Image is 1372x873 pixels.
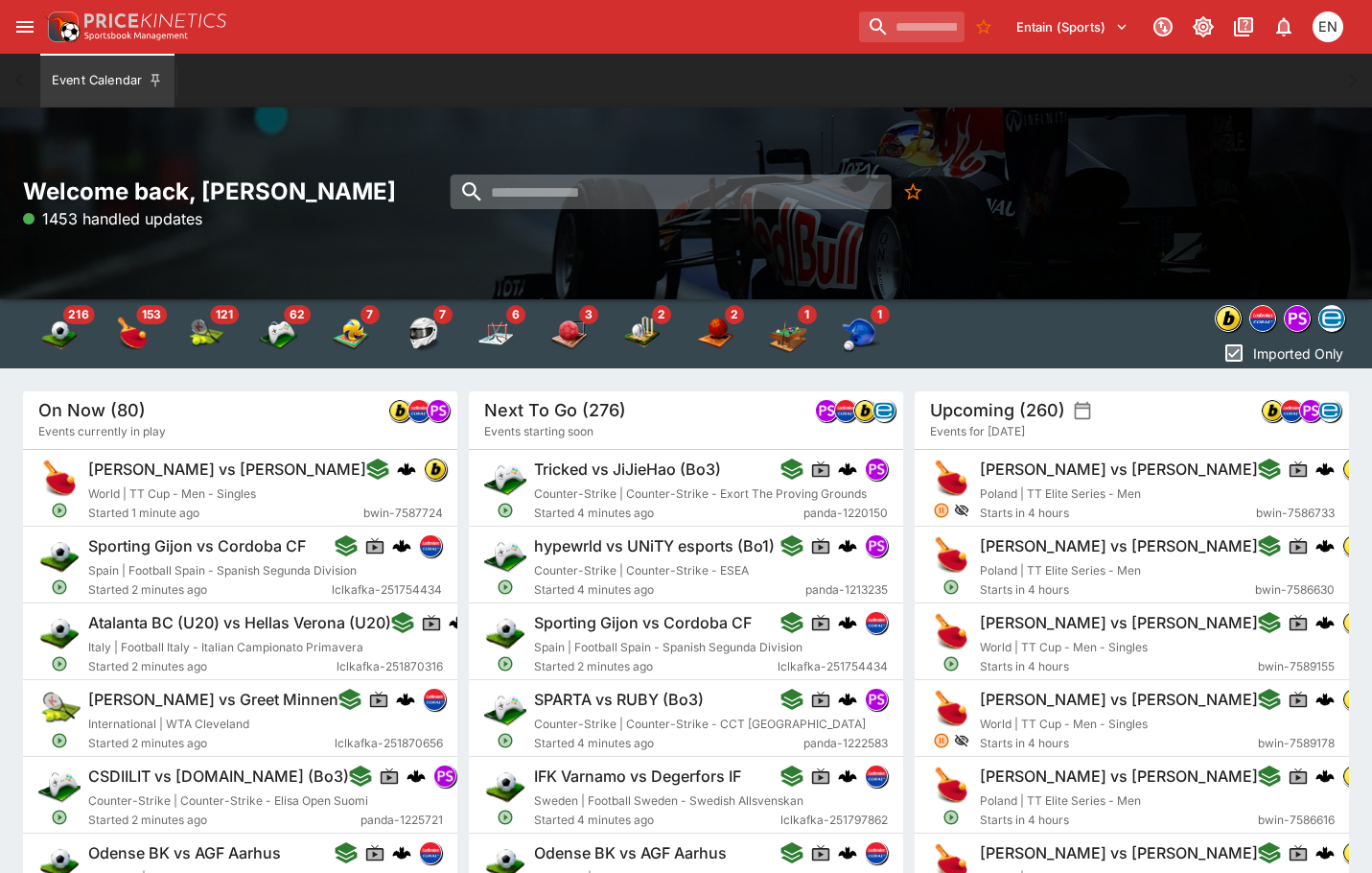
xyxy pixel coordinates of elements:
[1226,10,1261,44] button: Documentation
[769,315,807,353] div: Pool
[425,459,446,480] img: bwin.png
[427,399,450,422] div: pandascore
[1258,657,1335,676] span: bwin-7589155
[1186,10,1221,44] button: Toggle light/dark mode
[484,611,526,653] img: soccer.png
[497,502,514,519] svg: Open
[433,765,456,788] div: pandascore
[1255,580,1335,600] span: bwin-7586630
[1315,767,1335,786] div: cerberus
[534,843,727,863] h6: Odense BK vs AGF Aarhus
[838,767,857,786] div: cerberus
[1146,10,1180,44] button: Connected to PK
[865,765,888,788] div: lclkafka
[866,459,887,480] img: pandascore.png
[865,458,888,481] div: pandascore
[1319,400,1340,421] img: betradar.png
[424,689,445,710] img: lclkafka.png
[798,305,817,324] span: 1
[392,843,411,862] div: cerberus
[954,503,969,518] svg: Hidden
[407,399,430,422] div: lclkafka
[51,502,68,519] svg: Open
[1315,690,1335,709] img: logo-cerberus.svg
[40,315,79,353] img: soccer
[1343,689,1364,710] img: bwin.png
[980,717,1148,731] span: World | TT Cup - Men - Singles
[88,811,360,830] span: Started 2 minutes ago
[834,399,857,422] div: lclkafka
[954,733,969,748] svg: Hidden
[433,305,453,324] span: 7
[1258,734,1335,753] span: bwin-7589178
[930,399,1065,421] h5: Upcoming (260)
[420,842,441,863] img: lclkafka.png
[484,399,626,421] h5: Next To Go (276)
[84,32,188,40] img: Sportsbook Management
[428,400,449,421] img: pandascore.png
[335,734,443,753] span: lclkafka-251870656
[397,460,416,479] img: logo-cerberus.svg
[980,536,1258,556] h6: [PERSON_NAME] vs [PERSON_NAME]
[1005,12,1140,42] button: Select Tenant
[865,688,888,711] div: pandascore
[1315,613,1335,632] div: cerberus
[1343,459,1364,480] img: bwin.png
[805,580,888,600] span: panda-1213235
[38,765,81,807] img: esports.png
[484,688,526,730] img: esports.png
[40,54,174,107] button: Event Calendar
[1256,504,1335,523] span: bwin-7586733
[865,534,888,557] div: pandascore
[838,843,857,862] div: cerberus
[88,843,281,863] h6: Odense BK vs AGF Aarhus
[980,793,1141,808] span: Poland | TT Elite Series - Men
[392,536,411,555] img: logo-cerberus.svg
[866,766,887,787] img: lclkafka.png
[113,315,151,353] div: Table Tennis
[835,400,856,421] img: lclkafka.png
[1315,613,1335,632] img: logo-cerberus.svg
[38,399,146,421] h5: On Now (80)
[88,580,332,600] span: Started 2 minutes ago
[405,315,443,353] img: motor_racing
[1215,305,1242,332] div: bwin
[419,841,442,864] div: lclkafka
[1258,811,1335,830] span: bwin-7586616
[534,811,780,830] span: Started 4 minutes ago
[1315,843,1335,862] img: logo-cerberus.svg
[696,315,734,353] div: Basketball
[1217,338,1349,368] button: Imported Only
[838,690,857,709] div: cerberus
[88,690,338,710] h6: [PERSON_NAME] vs Greet Minnen
[1313,12,1343,42] div: Eamon Nunn
[1285,306,1310,331] img: pandascore.png
[933,502,950,519] svg: Suspended
[1315,536,1335,555] div: cerberus
[186,315,224,353] img: tennis
[38,458,81,500] img: table_tennis.png
[1281,400,1302,421] img: lclkafka.png
[980,460,1258,480] h6: [PERSON_NAME] vs [PERSON_NAME]
[778,657,888,676] span: lclkafka-251754434
[933,732,950,749] svg: Suspended
[838,843,857,862] img: logo-cerberus.svg
[88,717,249,731] span: International | WTA Cleveland
[1261,399,1284,422] div: bwin
[419,534,442,557] div: lclkafka
[534,793,803,808] span: Sweden | Football Sweden - Swedish Allsvenskan
[534,504,803,523] span: Started 4 minutes ago
[696,315,734,353] img: basketball
[872,399,895,422] div: betradar
[1249,305,1276,332] div: lclkafka
[534,767,741,787] h6: IFK Varnamo vs Degerfors IF
[484,422,593,441] span: Events starting soon
[1280,399,1303,422] div: lclkafka
[769,315,807,353] img: pool
[623,315,662,353] div: Cricket
[534,536,775,556] h6: hypewrld vs UNiTY esports (Bo1)
[930,422,1025,441] span: Events for [DATE]
[396,690,415,709] div: cerberus
[534,657,778,676] span: Started 2 minutes ago
[968,12,999,42] button: No Bookmarks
